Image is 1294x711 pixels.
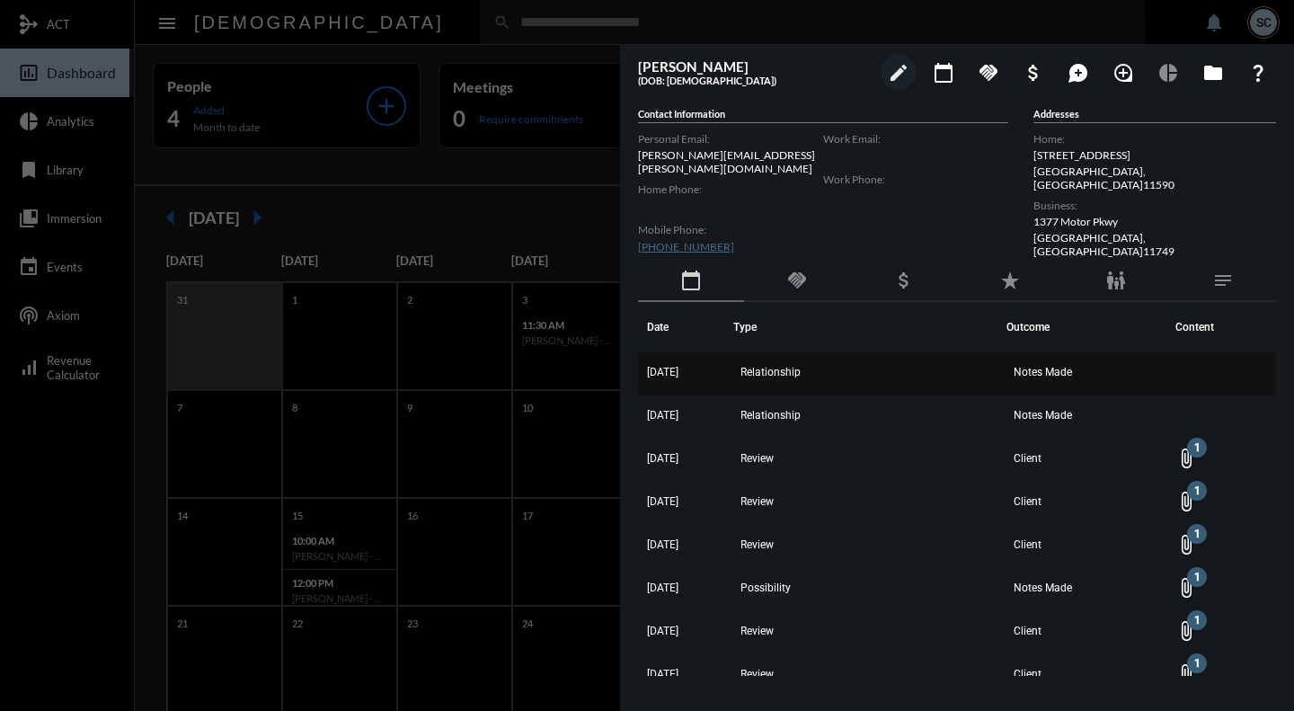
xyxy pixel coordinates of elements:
button: Add Business [1015,54,1051,90]
span: Review [740,625,774,637]
mat-icon: Open Content List [1175,620,1197,642]
mat-icon: star_rate [999,270,1021,291]
p: [PERSON_NAME][EMAIL_ADDRESS][PERSON_NAME][DOMAIN_NAME] [638,148,823,175]
span: [DATE] [647,668,678,680]
h3: [PERSON_NAME] [638,58,872,75]
button: Archives [1195,54,1231,90]
mat-icon: question_mark [1247,62,1269,84]
span: Possibility [740,582,791,594]
span: [DATE] [647,538,678,551]
p: [GEOGRAPHIC_DATA] , [GEOGRAPHIC_DATA] 11749 [1033,231,1276,258]
mat-icon: handshake [786,270,808,291]
label: Work Phone: [823,173,1008,186]
mat-icon: calendar_today [933,62,954,84]
p: [GEOGRAPHIC_DATA] , [GEOGRAPHIC_DATA] 11590 [1033,164,1276,191]
span: Review [740,452,774,465]
label: Home: [1033,132,1276,146]
label: Work Email: [823,132,1008,146]
span: Relationship [740,366,801,378]
mat-icon: pie_chart [1157,62,1179,84]
span: [DATE] [647,452,678,465]
mat-icon: Open Content List [1175,577,1197,599]
mat-icon: Open Content List [1175,448,1197,469]
mat-icon: Open Content List [1175,491,1197,512]
th: Type [733,302,1006,352]
p: 1377 Motor Pkwy [1033,215,1276,228]
span: Notes Made [1014,366,1072,378]
span: [DATE] [647,409,678,422]
span: Notes Made [1014,582,1072,594]
mat-icon: edit [888,62,909,84]
span: Client [1014,625,1041,637]
th: Content [1166,302,1276,352]
span: [DATE] [647,495,678,508]
label: Home Phone: [638,182,823,196]
mat-icon: Open Content List [1175,534,1197,555]
h5: (DOB: [DEMOGRAPHIC_DATA]) [638,75,872,86]
p: [STREET_ADDRESS] [1033,148,1276,162]
button: Data Capturing Calculator [1150,54,1186,90]
mat-icon: Open Content List [1175,663,1197,685]
label: Mobile Phone: [638,223,823,236]
span: Relationship [740,409,801,422]
button: What If? [1240,54,1276,90]
span: Review [740,495,774,508]
h5: Contact Information [638,108,1008,123]
button: Add Commitment [970,54,1006,90]
button: Add meeting [926,54,962,90]
span: Notes Made [1014,409,1072,422]
span: Client [1014,495,1041,508]
span: [DATE] [647,366,678,378]
mat-icon: loupe [1112,62,1134,84]
mat-icon: handshake [978,62,999,84]
span: [DATE] [647,625,678,637]
mat-icon: maps_ugc [1068,62,1089,84]
th: Date [638,302,733,352]
span: Review [740,668,774,680]
button: Add Introduction [1105,54,1141,90]
mat-icon: attach_money [893,270,915,291]
mat-icon: calendar_today [680,270,702,291]
a: [PHONE_NUMBER] [638,240,734,253]
mat-icon: attach_money [1023,62,1044,84]
button: edit person [881,54,917,90]
span: Client [1014,452,1041,465]
label: Personal Email: [638,132,823,146]
mat-icon: family_restroom [1105,270,1127,291]
span: Client [1014,538,1041,551]
label: Business: [1033,199,1276,212]
span: [DATE] [647,582,678,594]
span: Client [1014,668,1041,680]
h5: Addresses [1033,108,1276,123]
span: Review [740,538,774,551]
button: Add Mention [1060,54,1096,90]
mat-icon: folder [1202,62,1224,84]
mat-icon: notes [1212,270,1234,291]
th: Outcome [1006,302,1166,352]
